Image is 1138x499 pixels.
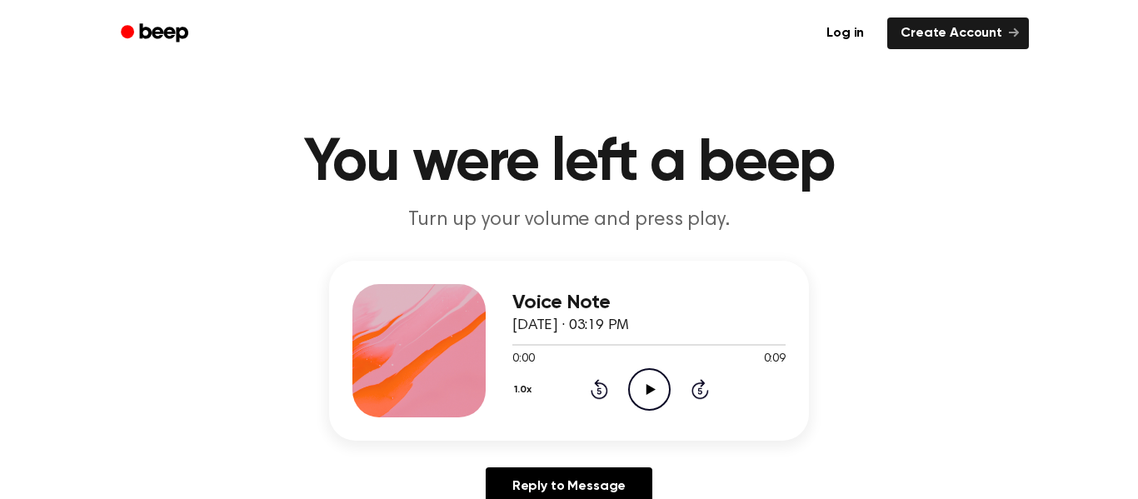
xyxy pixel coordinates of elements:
a: Log in [813,17,877,49]
span: 0:00 [512,351,534,368]
button: 1.0x [512,376,538,404]
span: 0:09 [764,351,786,368]
h1: You were left a beep [142,133,996,193]
p: Turn up your volume and press play. [249,207,889,234]
a: Beep [109,17,203,50]
h3: Voice Note [512,292,786,314]
a: Create Account [887,17,1029,49]
span: [DATE] · 03:19 PM [512,318,629,333]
